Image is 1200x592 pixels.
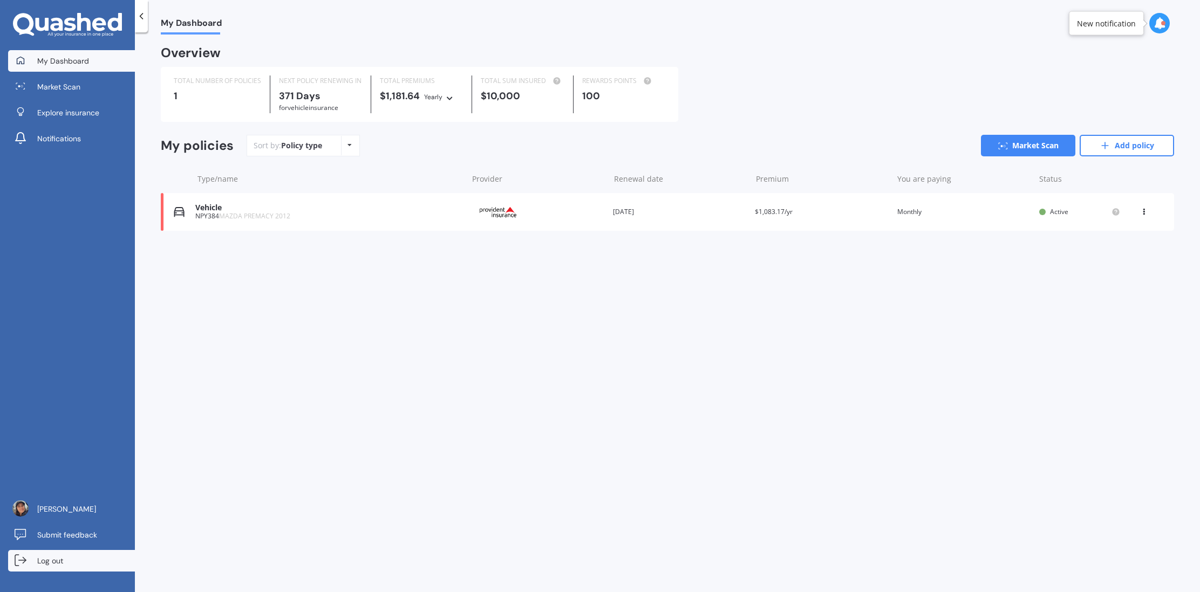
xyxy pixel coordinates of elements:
div: Renewal date [614,174,747,184]
span: $1,083.17/yr [755,207,793,216]
div: $10,000 [481,91,564,101]
div: My policies [161,138,234,154]
a: Submit feedback [8,524,135,546]
div: Yearly [424,92,442,102]
div: Provider [472,174,605,184]
div: [DATE] [613,206,746,217]
b: 371 Days [279,90,321,102]
div: REWARDS POINTS [582,75,665,86]
a: Explore insurance [8,102,135,123]
div: You are paying [897,174,1031,184]
div: New notification [1077,18,1136,29]
img: ACg8ocJxlKEZNPWkv1pgkH2uZCW9TmCK6rB7hHGnKuMemM7si3EdZTlGQg=s96-c [12,500,29,517]
a: My Dashboard [8,50,135,72]
span: My Dashboard [37,56,89,66]
span: Explore insurance [37,107,99,118]
span: Market Scan [37,81,80,92]
div: $1,181.64 [380,91,463,102]
span: [PERSON_NAME] [37,504,96,514]
div: NEXT POLICY RENEWING IN [279,75,362,86]
div: 1 [174,91,261,101]
div: Policy type [281,140,322,151]
span: MAZDA PREMACY 2012 [219,211,290,221]
a: Add policy [1080,135,1174,156]
span: My Dashboard [161,18,222,32]
div: Sort by: [254,140,322,151]
div: Premium [756,174,889,184]
a: Notifications [8,128,135,149]
div: TOTAL NUMBER OF POLICIES [174,75,261,86]
div: TOTAL PREMIUMS [380,75,463,86]
a: Market Scan [981,135,1075,156]
div: 100 [582,91,665,101]
span: Notifications [37,133,81,144]
img: Vehicle [174,206,185,217]
div: NPY384 [195,212,462,220]
div: TOTAL SUM INSURED [481,75,564,86]
div: Overview [161,47,221,58]
span: Submit feedback [37,529,97,540]
span: Active [1050,207,1068,216]
div: Vehicle [195,203,462,212]
div: Monthly [897,206,1031,217]
span: for Vehicle insurance [279,103,338,112]
span: Log out [37,555,63,566]
div: Type/name [197,174,463,184]
a: Log out [8,550,135,572]
div: Status [1039,174,1120,184]
img: Provident [471,202,525,222]
a: Market Scan [8,76,135,98]
a: [PERSON_NAME] [8,498,135,520]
